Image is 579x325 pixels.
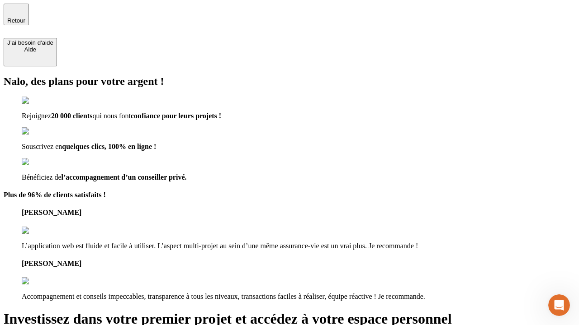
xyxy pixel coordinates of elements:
span: l’accompagnement d’un conseiller privé. [62,173,187,181]
img: checkmark [22,158,61,166]
h2: Nalo, des plans pour votre argent ! [4,75,575,88]
img: reviews stars [22,277,66,285]
button: J’ai besoin d'aideAide [4,38,57,66]
img: reviews stars [22,227,66,235]
span: Souscrivez en [22,143,62,150]
span: confiance pour leurs projets ! [131,112,221,120]
p: Accompagnement et conseils impeccables, transparence à tous les niveaux, transactions faciles à r... [22,292,575,301]
img: checkmark [22,97,61,105]
h4: [PERSON_NAME] [22,260,575,268]
span: 20 000 clients [51,112,93,120]
img: checkmark [22,127,61,135]
span: qui nous font [92,112,130,120]
p: L’application web est fluide et facile à utiliser. L’aspect multi-projet au sein d’une même assur... [22,242,575,250]
span: Rejoignez [22,112,51,120]
span: Bénéficiez de [22,173,62,181]
div: J’ai besoin d'aide [7,39,53,46]
button: Retour [4,4,29,25]
h4: [PERSON_NAME] [22,209,575,217]
span: quelques clics, 100% en ligne ! [62,143,156,150]
iframe: Intercom live chat [548,294,570,316]
span: Retour [7,17,25,24]
div: Aide [7,46,53,53]
h4: Plus de 96% de clients satisfaits ! [4,191,575,199]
